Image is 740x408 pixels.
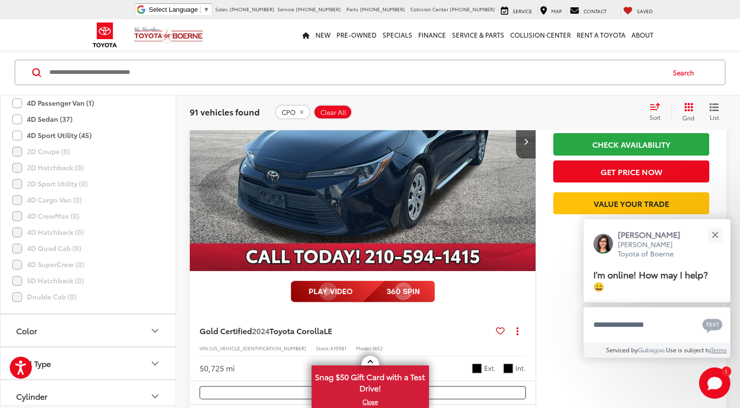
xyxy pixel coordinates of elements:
[200,325,252,336] span: Gold Certified
[12,160,84,176] label: 2D Hatchback (0)
[282,109,295,116] span: CPO
[567,5,609,15] a: Contact
[553,133,709,155] a: Check Availability
[509,322,526,339] button: Actions
[709,113,719,122] span: List
[149,390,161,402] div: Cylinder
[702,317,722,333] svg: Text
[725,369,727,373] span: 1
[189,11,537,272] img: 2024 Toyota Corolla LE
[299,19,313,50] a: Home
[450,5,495,13] span: [PHONE_NUMBER]
[645,103,671,122] button: Select sort value
[134,26,203,44] img: Vic Vaughan Toyota of Boerne
[711,345,727,354] a: Terms
[618,240,690,259] p: [PERSON_NAME] Toyota of Boerne
[637,7,653,15] span: Saved
[380,19,415,50] a: Specials
[628,19,656,50] a: About
[12,176,88,192] label: 2D Sport Utility (0)
[472,363,482,373] span: Black
[666,345,711,354] span: Use is subject to
[503,363,513,373] span: Black
[296,5,341,13] span: [PHONE_NUMBER]
[704,224,725,245] button: Close
[200,386,526,399] button: Comments
[12,289,76,305] label: Double Cab (0)
[16,326,37,336] div: Color
[320,109,346,116] span: Clear All
[0,315,177,347] button: ColorColor
[48,61,664,85] input: Search by Make, Model, or Keyword
[12,144,70,160] label: 2D Coupe (0)
[650,113,660,122] span: Sort
[638,345,666,354] a: Gubagoo.
[583,219,730,358] div: Close[PERSON_NAME][PERSON_NAME] Toyota of BoerneI'm online! How may I help? 😀Type your messageCha...
[671,103,702,122] button: Grid View
[277,5,294,13] span: Service
[699,367,730,399] button: Toggle Chat Window
[415,19,449,50] a: Finance
[313,366,428,396] span: Snag $50 Gift Card with a Test Drive!
[356,344,372,352] span: Model:
[314,105,352,120] button: Clear All
[12,241,81,257] label: 4D Quad Cab (0)
[664,61,708,85] button: Search
[449,19,507,50] a: Service & Parts: Opens in a new tab
[507,19,574,50] a: Collision Center
[516,124,536,159] button: Next image
[12,208,79,225] label: 4D CrewMax (0)
[316,344,330,352] span: Stock:
[12,257,84,273] label: 4D SuperCrew (0)
[16,359,51,368] div: Fuel Type
[583,7,606,15] span: Contact
[410,5,448,13] span: Collision Center
[699,314,725,336] button: Chat with SMS
[12,112,72,128] label: 4D Sedan (37)
[699,367,730,399] svg: Start Chat
[16,392,47,401] div: Cylinder
[583,307,730,342] textarea: Type your message
[516,363,526,373] span: Int.
[553,160,709,182] button: Get Price Now
[229,5,274,13] span: [PHONE_NUMBER]
[275,105,311,120] button: remove true
[189,11,537,271] div: 2024 Toyota Corolla LE 0
[149,325,161,337] div: Color
[149,6,209,13] a: Select Language​
[200,6,201,13] span: ​
[606,345,638,354] span: Serviced by
[360,5,405,13] span: [PHONE_NUMBER]
[149,358,161,369] div: Fuel Type
[574,19,628,50] a: Rent a Toyota
[330,344,346,352] span: A10981
[0,348,177,380] button: Fuel TypeFuel Type
[12,273,84,289] label: 5D Hatchback (0)
[189,11,537,271] a: 2024 Toyota Corolla LE2024 Toyota Corolla LE2024 Toyota Corolla LE2024 Toyota Corolla LE
[324,325,332,336] span: LE
[702,103,726,122] button: List View
[513,7,532,15] span: Service
[200,344,209,352] span: VIN:
[215,5,228,13] span: Sales
[252,325,269,336] span: 2024
[12,192,82,208] label: 4D Cargo Van (0)
[498,5,535,15] a: Service
[593,268,708,293] span: I'm online! How may I help? 😀
[203,6,209,13] span: ▼
[372,344,383,352] span: 1852
[334,19,380,50] a: Pre-Owned
[551,7,562,15] span: Map
[553,192,709,214] a: Value Your Trade
[200,363,235,374] div: 50,725 mi
[200,325,492,336] a: Gold Certified2024Toyota CorollaLE
[12,128,91,144] label: 4D Sport Utility (45)
[12,95,94,112] label: 4D Passenger Van (1)
[209,344,306,352] span: [US_VEHICLE_IDENTIFICATION_NUMBER]
[618,229,690,240] p: [PERSON_NAME]
[149,6,198,13] span: Select Language
[516,327,518,335] span: dropdown dots
[682,114,695,122] span: Grid
[313,19,334,50] a: New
